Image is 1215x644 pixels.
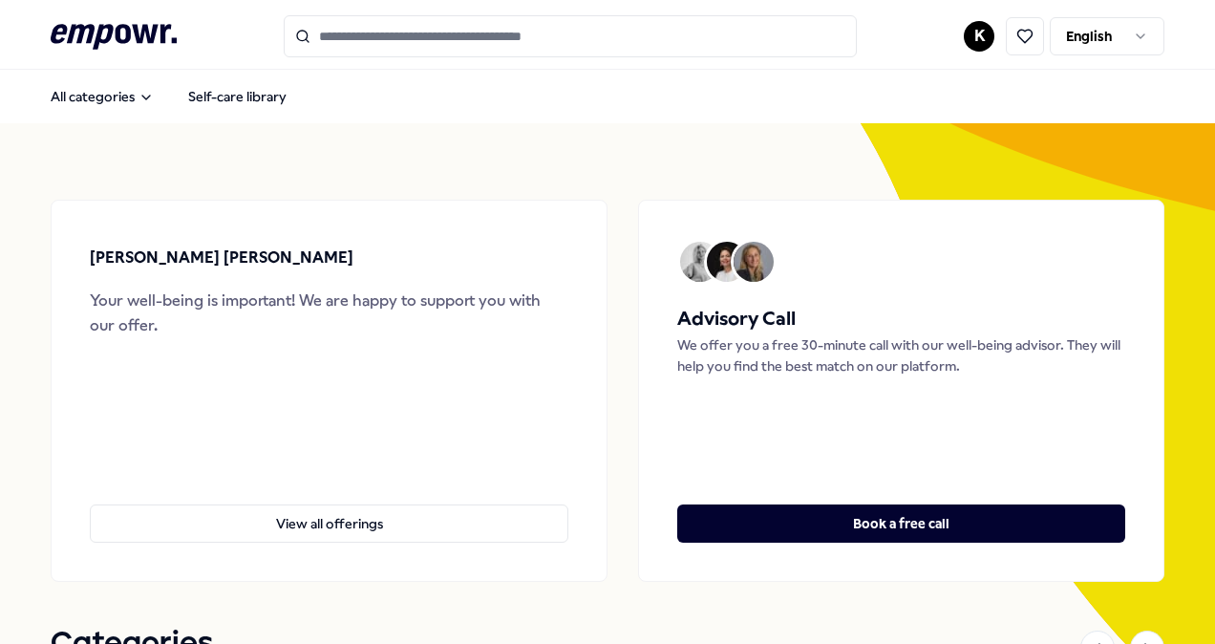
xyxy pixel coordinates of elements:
p: We offer you a free 30-minute call with our well-being advisor. They will help you find the best ... [677,334,1125,377]
nav: Main [35,77,302,116]
button: All categories [35,77,169,116]
a: Self-care library [173,77,302,116]
img: Avatar [734,242,774,282]
p: [PERSON_NAME] [PERSON_NAME] [90,246,353,270]
button: K [964,21,994,52]
h5: Advisory Call [677,304,1125,334]
div: Your well-being is important! We are happy to support you with our offer. [90,289,568,337]
input: Search for products, categories or subcategories [284,15,857,57]
button: Book a free call [677,504,1125,543]
a: View all offerings [90,474,568,543]
button: View all offerings [90,504,568,543]
img: Avatar [680,242,720,282]
img: Avatar [707,242,747,282]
